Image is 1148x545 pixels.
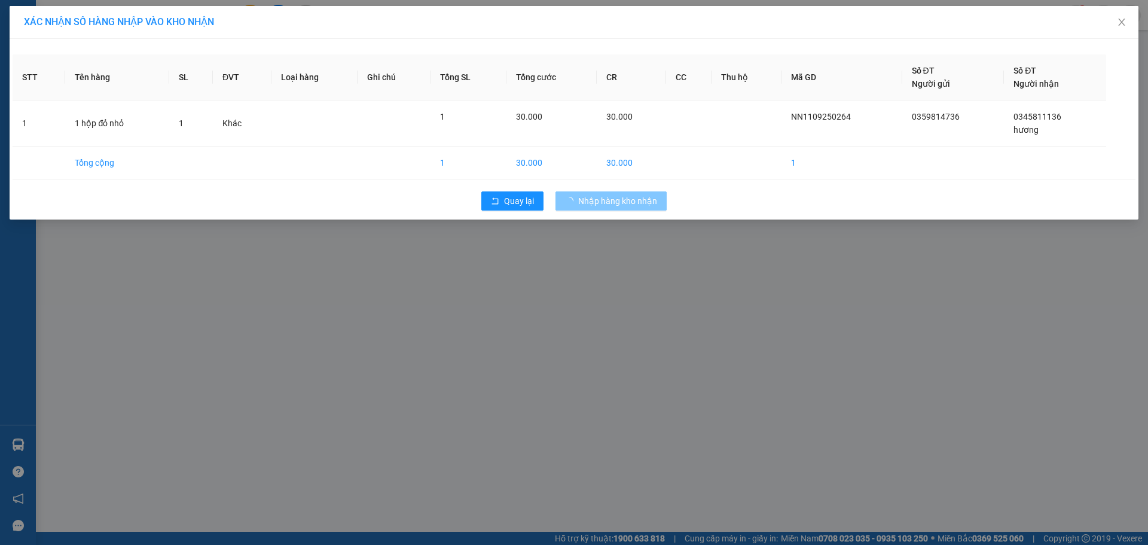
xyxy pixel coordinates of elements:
[565,197,578,205] span: loading
[46,87,119,109] strong: : [DOMAIN_NAME]
[430,147,506,179] td: 1
[1013,79,1059,89] span: Người nhận
[271,54,358,101] th: Loại hàng
[7,29,32,80] img: logo
[179,118,184,128] span: 1
[1013,66,1036,75] span: Số ĐT
[133,59,205,71] span: HK1109250245
[213,54,271,101] th: ĐVT
[516,112,542,121] span: 30.000
[13,101,65,147] td: 1
[912,112,960,121] span: 0359814736
[65,147,169,179] td: Tổng cộng
[430,54,506,101] th: Tổng SL
[506,147,597,179] td: 30.000
[597,54,666,101] th: CR
[13,54,65,101] th: STT
[1117,17,1126,27] span: close
[65,54,169,101] th: Tên hàng
[39,10,126,48] strong: CÔNG TY TNHH VẬN TẢI QUỐC TẾ ĐỨC PHÁT
[712,54,781,101] th: Thu hộ
[34,51,131,63] strong: PHIẾU GỬI HÀNG
[791,112,851,121] span: NN1109250264
[491,197,499,206] span: rollback
[169,54,213,101] th: SL
[597,147,666,179] td: 30.000
[578,194,657,208] span: Nhập hàng kho nhận
[358,54,430,101] th: Ghi chú
[504,194,534,208] span: Quay lại
[781,147,902,179] td: 1
[213,101,271,147] td: Khác
[440,112,445,121] span: 1
[1013,112,1061,121] span: 0345811136
[912,79,950,89] span: Người gửi
[555,191,667,211] button: Nhập hàng kho nhận
[506,54,597,101] th: Tổng cước
[1105,6,1138,39] button: Close
[65,101,169,147] td: 1 hộp đỏ nhỏ
[666,54,712,101] th: CC
[24,16,214,28] span: XÁC NHẬN SỐ HÀNG NHẬP VÀO KHO NHẬN
[781,54,902,101] th: Mã GD
[44,66,121,84] strong: Hotline : 0965363036 - 0389825550
[67,89,95,98] span: Website
[1013,125,1039,135] span: hương
[912,66,935,75] span: Số ĐT
[481,191,544,211] button: rollbackQuay lại
[606,112,633,121] span: 30.000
